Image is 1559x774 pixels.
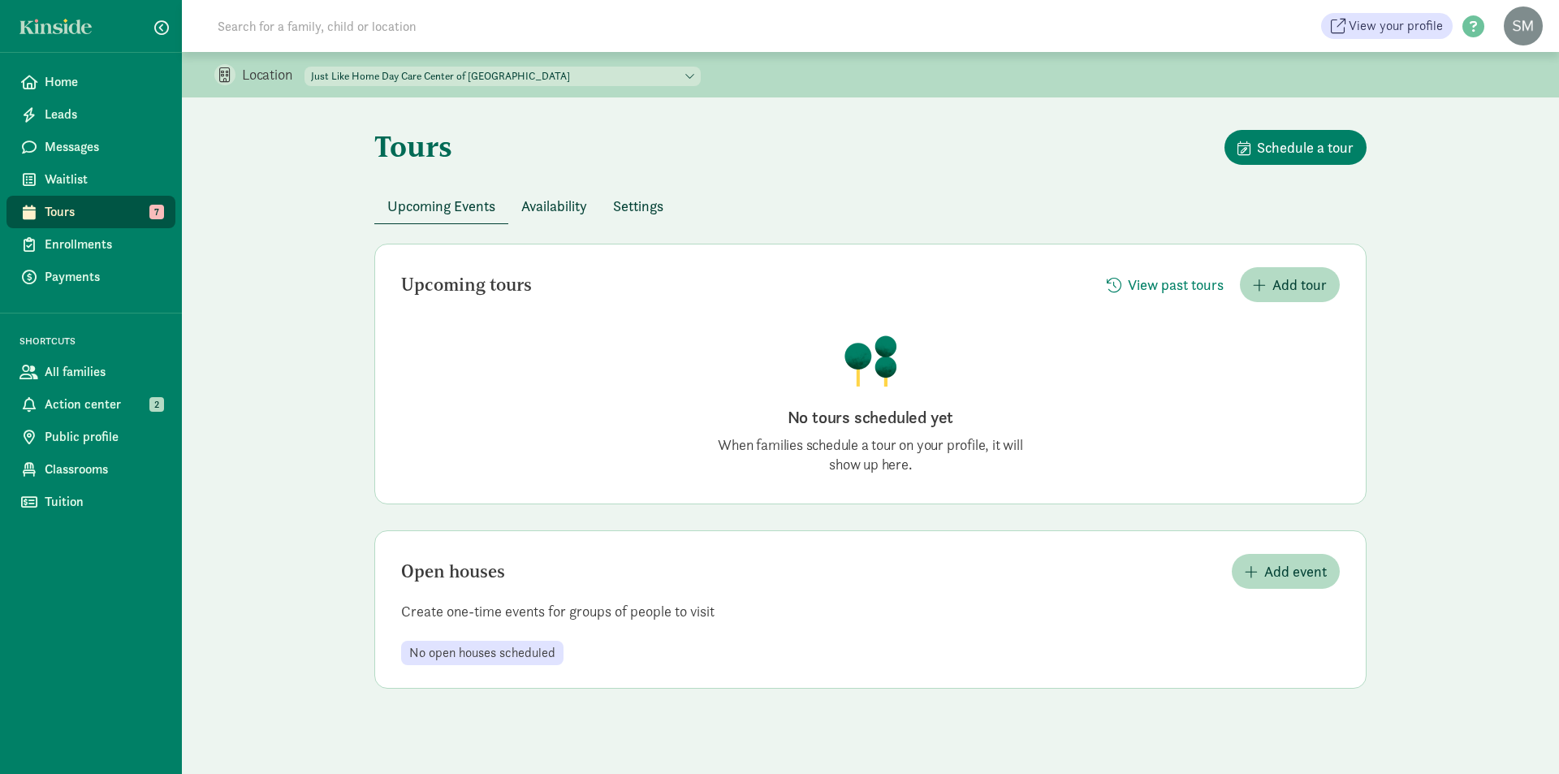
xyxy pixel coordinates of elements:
button: Availability [508,188,600,223]
input: Search for a family, child or location [208,10,663,42]
button: Add event [1232,554,1340,589]
button: Schedule a tour [1224,130,1367,165]
a: Action center 2 [6,388,175,421]
span: Action center [45,395,162,414]
p: Create one-time events for groups of people to visit [375,602,1366,621]
span: Messages [45,137,162,157]
span: Schedule a tour [1257,136,1354,158]
span: Add event [1264,560,1327,582]
a: Tuition [6,486,175,518]
span: Waitlist [45,170,162,189]
a: Messages [6,131,175,163]
span: Public profile [45,427,162,447]
h2: No tours scheduled yet [708,406,1033,429]
iframe: Chat Widget [1478,696,1559,774]
a: All families [6,356,175,388]
a: Enrollments [6,228,175,261]
a: Tours 7 [6,196,175,228]
span: Availability [521,195,587,217]
button: Upcoming Events [374,188,508,223]
a: Public profile [6,421,175,453]
h1: Tours [374,130,452,162]
img: illustration-trees.png [843,335,898,387]
a: View your profile [1321,13,1453,39]
span: 2 [149,397,164,412]
span: Leads [45,105,162,124]
span: Tours [45,202,162,222]
span: Tuition [45,492,162,512]
span: Upcoming Events [387,195,495,217]
p: When families schedule a tour on your profile, it will show up here. [708,435,1033,474]
a: View past tours [1094,276,1237,295]
button: Settings [600,188,676,223]
p: Location [242,65,304,84]
h2: Upcoming tours [401,275,532,295]
a: Leads [6,98,175,131]
span: Payments [45,267,162,287]
a: Home [6,66,175,98]
a: Waitlist [6,163,175,196]
span: All families [45,362,162,382]
button: View past tours [1094,267,1237,302]
span: Classrooms [45,460,162,479]
span: View your profile [1349,16,1443,36]
a: Payments [6,261,175,293]
a: Classrooms [6,453,175,486]
span: View past tours [1128,274,1224,296]
span: Home [45,72,162,92]
span: No open houses scheduled [409,646,555,660]
span: Enrollments [45,235,162,254]
span: Settings [613,195,663,217]
span: 7 [149,205,164,219]
span: Add tour [1272,274,1327,296]
button: Add tour [1240,267,1340,302]
h2: Open houses [401,562,505,582]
